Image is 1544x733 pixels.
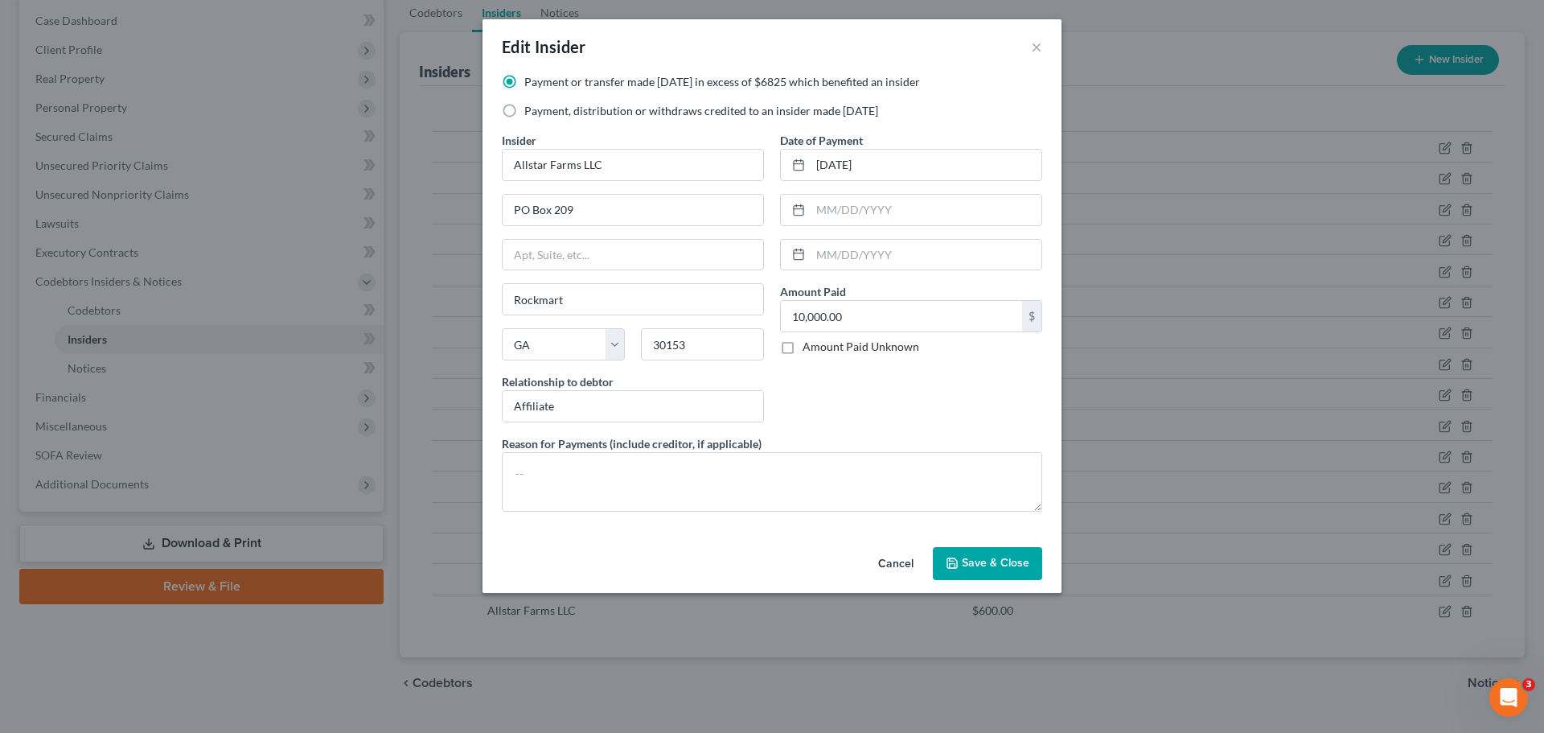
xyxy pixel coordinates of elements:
button: × [1031,37,1042,56]
label: Payment, distribution or withdraws credited to an insider made [DATE] [524,103,878,119]
input: MM/DD/YYYY [811,195,1041,225]
input: Enter address... [503,195,763,225]
label: Amount Paid [780,283,846,300]
div: $ [1022,301,1041,331]
span: Edit [502,37,532,56]
input: MM/DD/YYYY [811,240,1041,270]
input: -- [503,391,763,422]
label: Amount Paid Unknown [803,339,919,355]
input: Enter zip... [641,328,764,360]
span: Insider [502,134,536,147]
iframe: Intercom live chat [1489,678,1528,717]
input: 0.00 [781,301,1022,331]
input: Enter name... [503,150,763,180]
label: Payment or transfer made [DATE] in excess of $6825 which benefited an insider [524,74,920,90]
label: Reason for Payments (include creditor, if applicable) [502,435,762,452]
button: Save & Close [933,547,1042,581]
input: MM/DD/YYYY [811,150,1041,180]
button: Cancel [865,549,926,581]
label: Relationship to debtor [502,373,614,390]
span: 3 [1522,678,1535,691]
span: Save & Close [962,557,1029,570]
span: Insider [535,37,586,56]
input: Enter city [503,284,763,315]
input: Apt, Suite, etc... [503,240,763,270]
label: Date of Payment [780,132,863,149]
